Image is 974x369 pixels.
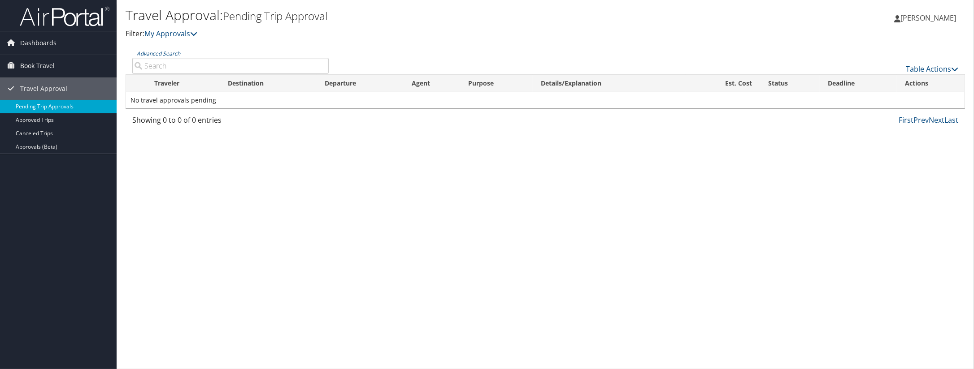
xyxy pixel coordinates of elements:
span: Travel Approval [20,77,67,100]
th: Deadline: activate to sort column descending [820,75,897,92]
a: [PERSON_NAME] [894,4,965,31]
td: No travel approvals pending [126,92,965,108]
th: Purpose [460,75,533,92]
a: My Approvals [144,29,197,39]
th: Status: activate to sort column ascending [760,75,820,92]
th: Est. Cost: activate to sort column ascending [686,75,760,92]
a: Prev [913,115,929,125]
th: Details/Explanation [533,75,686,92]
input: Advanced Search [132,58,329,74]
th: Agent [404,75,461,92]
div: Showing 0 to 0 of 0 entries [132,115,329,130]
th: Actions [897,75,965,92]
span: Dashboards [20,32,57,54]
small: Pending Trip Approval [223,9,327,23]
th: Departure: activate to sort column ascending [317,75,404,92]
img: airportal-logo.png [20,6,109,27]
a: Table Actions [906,64,958,74]
th: Destination: activate to sort column ascending [220,75,317,92]
th: Traveler: activate to sort column ascending [146,75,219,92]
a: First [899,115,913,125]
a: Last [944,115,958,125]
h1: Travel Approval: [126,6,685,25]
p: Filter: [126,28,685,40]
a: Next [929,115,944,125]
a: Advanced Search [137,50,180,57]
span: [PERSON_NAME] [900,13,956,23]
span: Book Travel [20,55,55,77]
